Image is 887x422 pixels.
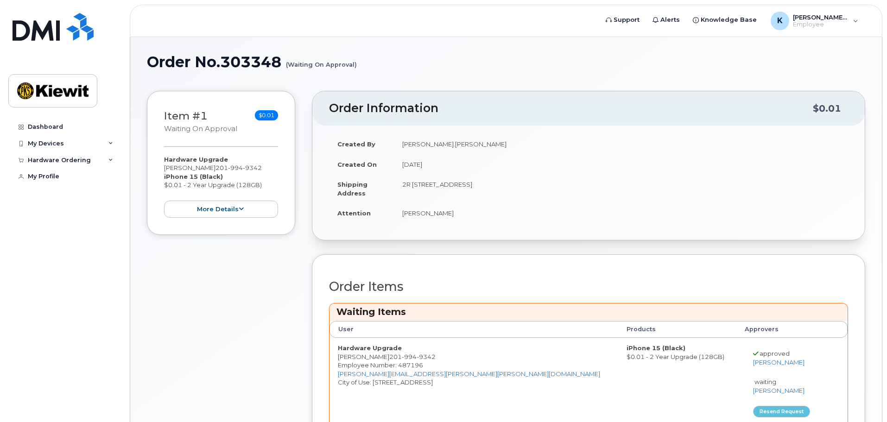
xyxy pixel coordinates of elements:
strong: Hardware Upgrade [338,344,402,352]
small: (Waiting On Approval) [286,54,357,68]
span: $0.01 [255,110,278,120]
span: 201 [215,164,262,171]
h2: Order Items [329,280,848,294]
button: more details [164,201,278,218]
small: Waiting On Approval [164,125,237,133]
td: 2R [STREET_ADDRESS] [394,174,848,203]
h2: Order Information [329,102,813,115]
a: [PERSON_NAME][EMAIL_ADDRESS][PERSON_NAME][PERSON_NAME][DOMAIN_NAME] [338,370,600,378]
a: [PERSON_NAME] [753,387,805,394]
span: waiting [754,378,776,385]
th: User [329,321,618,338]
h3: Waiting Items [336,306,841,318]
span: 201 [389,353,436,360]
td: [DATE] [394,154,848,175]
strong: iPhone 15 (Black) [627,344,685,352]
span: approved [760,350,790,357]
strong: iPhone 15 (Black) [164,173,223,180]
span: 994 [228,164,243,171]
span: 9342 [243,164,262,171]
h1: Order No.303348 [147,54,865,70]
strong: Hardware Upgrade [164,156,228,163]
span: 994 [402,353,417,360]
th: Products [618,321,737,338]
td: [PERSON_NAME] [394,203,848,223]
button: Resend request [753,406,810,417]
div: [PERSON_NAME] $0.01 - 2 Year Upgrade (128GB) [164,155,278,218]
span: 9342 [417,353,436,360]
strong: Shipping Address [337,181,367,197]
strong: Created On [337,161,377,168]
strong: Attention [337,209,371,217]
a: [PERSON_NAME] [753,359,805,366]
div: $0.01 [813,100,841,117]
th: Approvers [736,321,830,338]
h3: Item #1 [164,110,237,134]
span: Employee Number: 487196 [338,361,423,369]
strong: Created By [337,140,375,148]
td: [PERSON_NAME].[PERSON_NAME] [394,134,848,154]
